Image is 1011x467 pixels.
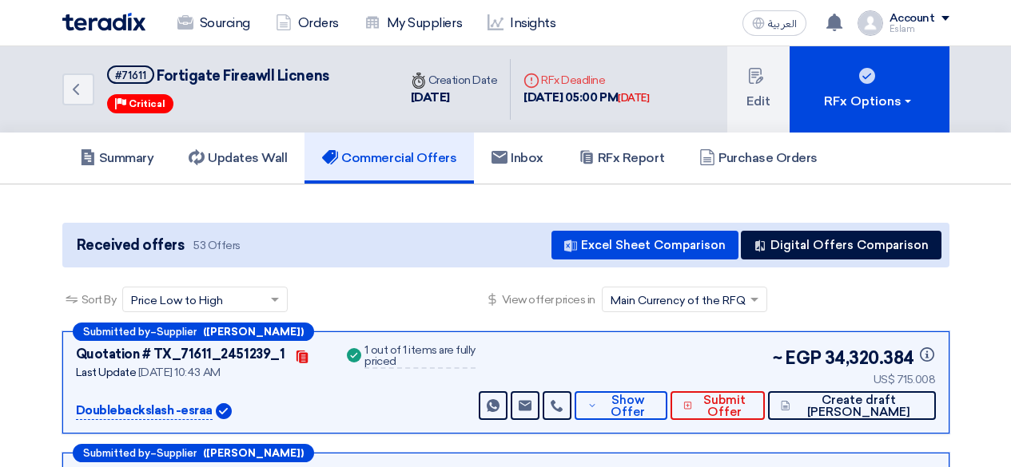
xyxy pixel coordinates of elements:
span: EGP [785,345,822,371]
div: [DATE] [618,90,649,106]
span: Fortigate Fireawll Licnens [157,67,329,85]
p: Doublebackslash -esraa [76,402,213,421]
div: Creation Date [411,72,498,89]
span: ~ [773,345,782,371]
h5: Inbox [492,150,543,166]
span: العربية [768,18,797,30]
a: RFx Report [561,133,682,184]
span: Sort By [82,291,117,308]
button: Edit [727,46,790,133]
span: Submitted by [83,448,150,458]
div: RFx Options [824,92,914,111]
a: Insights [475,6,568,41]
span: 53 Offers [193,238,241,253]
span: Show Offer [601,394,654,418]
h5: Summary [80,150,154,166]
h5: Purchase Orders [699,150,818,166]
a: Commercial Offers [304,133,474,184]
a: Orders [263,6,352,41]
a: My Suppliers [352,6,475,41]
div: #71611 [115,70,146,81]
h5: Commercial Offers [322,150,456,166]
h5: RFx Report [579,150,664,166]
span: Price Low to High [131,292,223,309]
a: Sourcing [165,6,263,41]
span: Last Update [76,366,137,379]
button: العربية [742,10,806,36]
div: 1 out of 1 items are fully priced [364,345,476,369]
div: RFx Deadline [523,72,649,89]
h5: Fortigate Fireawll Licnens [107,65,329,85]
span: Supplier [157,327,197,337]
span: Submit Offer [696,394,752,418]
a: Summary [62,133,172,184]
div: Account [890,12,935,26]
span: [DATE] 10:43 AM [138,366,221,379]
button: Digital Offers Comparison [741,231,941,259]
button: Excel Sheet Comparison [551,231,738,259]
a: Inbox [474,133,561,184]
a: Purchase Orders [682,133,835,184]
span: Submitted by [83,327,150,337]
button: RFx Options [790,46,949,133]
span: Create draft [PERSON_NAME] [794,394,923,418]
button: Create draft [PERSON_NAME] [768,391,935,420]
div: Quotation # TX_71611_2451239_1 [76,345,285,364]
b: ([PERSON_NAME]) [203,327,304,337]
span: Critical [129,98,165,109]
button: Submit Offer [671,391,766,420]
span: 34,320.384 [825,345,936,371]
img: Teradix logo [62,13,145,31]
div: – [73,444,314,462]
span: View offer prices in [502,291,595,308]
img: Verified Account [216,403,232,419]
div: Eslam [890,25,949,34]
div: – [73,323,314,341]
button: Show Offer [575,391,667,420]
a: Updates Wall [171,133,304,184]
span: Received offers [77,235,185,256]
div: [DATE] [411,89,498,107]
span: Supplier [157,448,197,458]
div: [DATE] 05:00 PM [523,89,649,107]
div: US$ 715.008 [773,371,936,388]
b: ([PERSON_NAME]) [203,448,304,458]
h5: Updates Wall [189,150,287,166]
img: profile_test.png [858,10,883,36]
